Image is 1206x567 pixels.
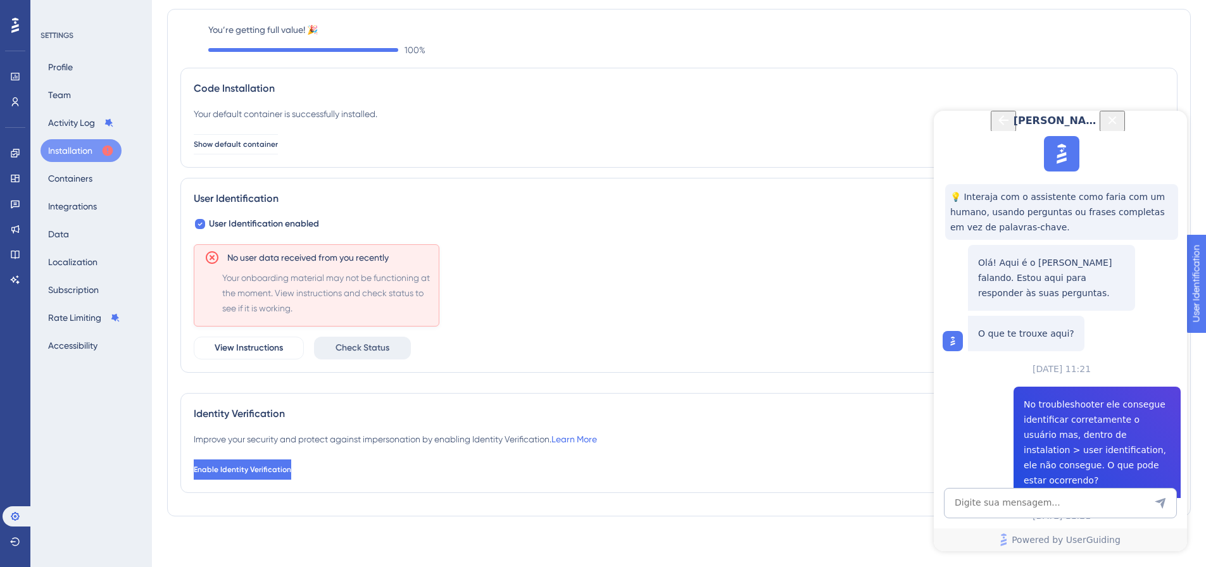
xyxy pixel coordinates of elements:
button: Enable Identity Verification [194,459,291,480]
button: View Instructions [194,337,304,359]
button: Check Status [314,337,411,359]
div: Your default container is successfully installed. [194,106,377,121]
span: User Identification [10,3,88,18]
div: Identity Verification [194,406,1164,421]
a: Learn More [551,434,597,444]
span: User Identification enabled [209,216,319,232]
span: No user data received from you recently [227,250,389,265]
span: Show default container [194,139,278,149]
iframe: UserGuiding AI Assistant [934,111,1187,551]
span: 100 % [405,42,425,58]
span: Your onboarding material may not be functioning at the moment. View instructions and check status... [222,270,434,316]
div: Code Installation [194,81,1164,96]
div: Improve your security and protect against impersonation by enabling Identity Verification. [194,432,597,447]
span: Enable Identity Verification [194,464,291,475]
button: Show default container [194,134,278,154]
span: View Instructions [215,340,283,356]
div: User Identification [194,191,1164,206]
span: Check Status [336,340,389,356]
label: You’re getting full value! 🎉 [208,22,1178,37]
